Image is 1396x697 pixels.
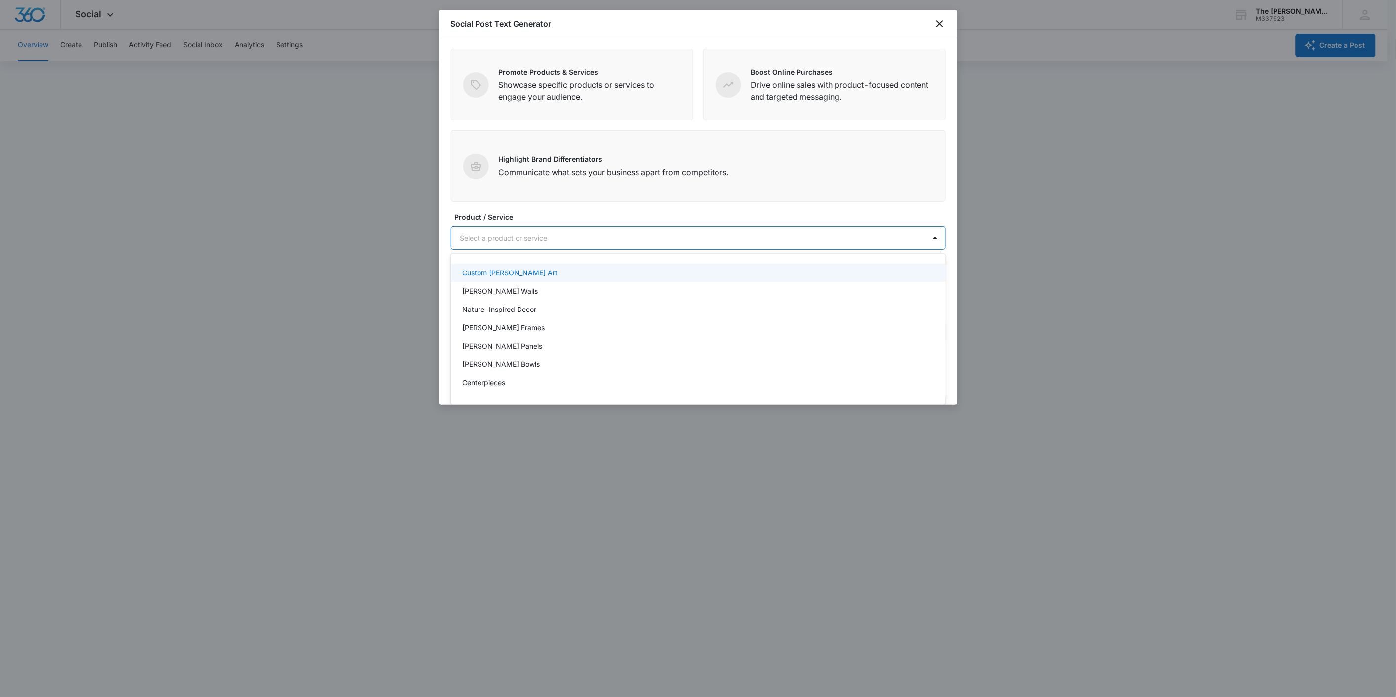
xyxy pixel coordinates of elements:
p: Drive online sales with product-focused content and targeted messaging. [751,79,933,103]
p: Centerpieces [463,377,506,387]
button: close [934,18,946,30]
p: [PERSON_NAME] Frames [463,322,545,333]
label: Product / Service [455,212,950,222]
p: Boost Online Purchases [751,67,933,77]
p: [PERSON_NAME] Panels [463,341,543,351]
p: Custom Business [PERSON_NAME] Walls [463,395,595,406]
p: [PERSON_NAME] Bowls [463,359,540,369]
p: [PERSON_NAME] Walls [463,286,538,296]
h1: Social Post Text Generator [451,18,552,30]
p: Custom [PERSON_NAME] Art [463,268,558,278]
p: Nature-Inspired Decor [463,304,537,314]
p: Promote Products & Services [499,67,681,77]
p: Highlight Brand Differentiators [499,154,729,164]
p: Communicate what sets your business apart from competitors. [499,166,729,178]
p: Showcase specific products or services to engage your audience. [499,79,681,103]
